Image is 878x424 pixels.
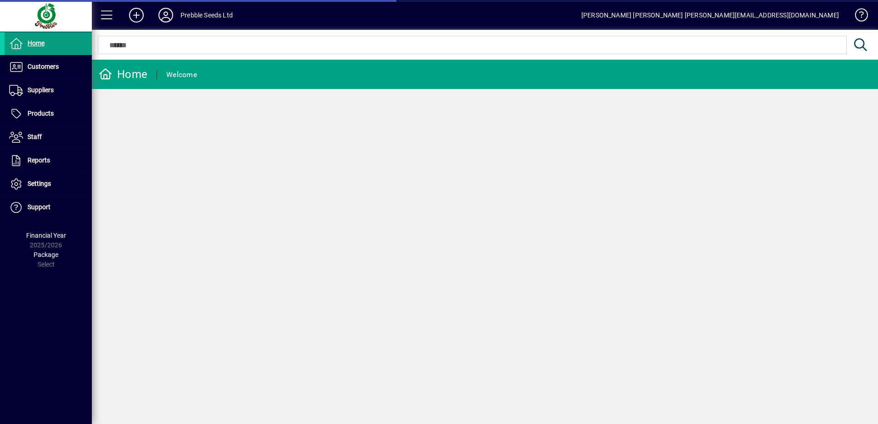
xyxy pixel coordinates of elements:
span: Reports [28,156,50,164]
div: Home [99,67,147,82]
span: Package [34,251,58,258]
a: Products [5,102,92,125]
span: Products [28,110,54,117]
a: Settings [5,173,92,195]
button: Add [122,7,151,23]
a: Customers [5,56,92,78]
span: Home [28,39,45,47]
a: Support [5,196,92,219]
a: Suppliers [5,79,92,102]
a: Knowledge Base [848,2,867,32]
div: Prebble Seeds Ltd [180,8,233,22]
span: Customers [28,63,59,70]
span: Settings [28,180,51,187]
span: Financial Year [26,232,66,239]
a: Staff [5,126,92,149]
div: [PERSON_NAME] [PERSON_NAME] [PERSON_NAME][EMAIL_ADDRESS][DOMAIN_NAME] [581,8,839,22]
div: Welcome [166,67,197,82]
a: Reports [5,149,92,172]
span: Support [28,203,51,211]
button: Profile [151,7,180,23]
span: Suppliers [28,86,54,94]
span: Staff [28,133,42,140]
